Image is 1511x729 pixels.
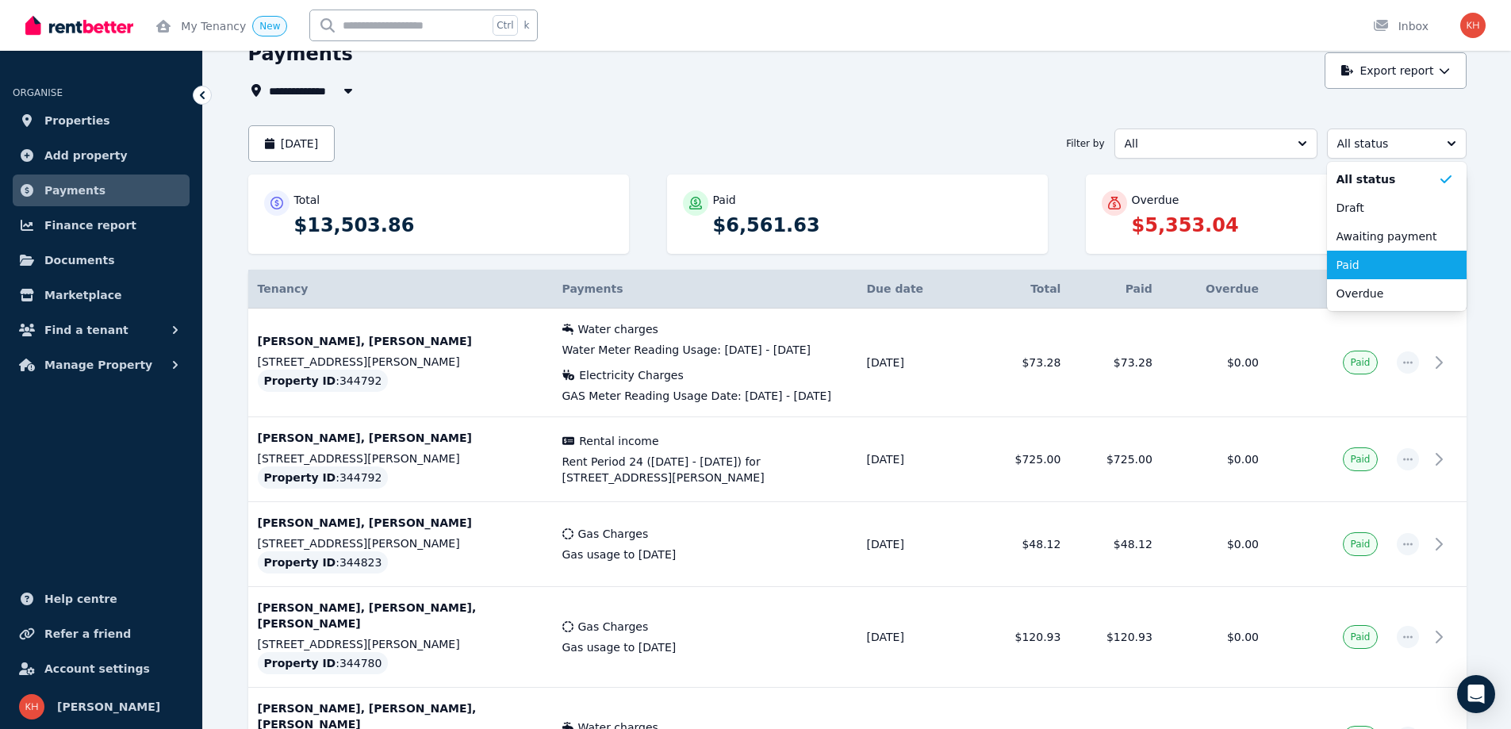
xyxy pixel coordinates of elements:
[258,636,543,652] p: [STREET_ADDRESS][PERSON_NAME]
[25,13,133,37] img: RentBetter
[57,697,160,716] span: [PERSON_NAME]
[1227,631,1259,643] span: $0.00
[1337,171,1438,187] span: All status
[258,551,389,574] div: : 344823
[44,320,128,340] span: Find a tenant
[562,282,623,295] span: Payments
[13,349,190,381] button: Manage Property
[258,466,389,489] div: : 344792
[964,502,1070,587] td: $48.12
[264,554,336,570] span: Property ID
[13,583,190,615] a: Help centre
[44,286,121,305] span: Marketplace
[294,213,613,238] p: $13,503.86
[578,619,649,635] span: Gas Charges
[579,367,684,383] span: Electricity Charges
[264,655,336,671] span: Property ID
[1114,129,1317,159] button: All
[578,321,658,337] span: Water charges
[264,470,336,485] span: Property ID
[1327,129,1467,159] button: All status
[857,309,965,417] td: [DATE]
[562,388,848,404] span: GAS Meter Reading Usage Date: [DATE] - [DATE]
[44,589,117,608] span: Help centre
[258,451,543,466] p: [STREET_ADDRESS][PERSON_NAME]
[1337,200,1438,216] span: Draft
[1227,356,1259,369] span: $0.00
[964,270,1070,309] th: Total
[1070,270,1161,309] th: Paid
[258,333,543,349] p: [PERSON_NAME], [PERSON_NAME]
[44,659,150,678] span: Account settings
[13,105,190,136] a: Properties
[248,41,353,67] h1: Payments
[19,694,44,719] img: Karen Hickey
[857,587,965,688] td: [DATE]
[493,15,517,36] span: Ctrl
[1350,453,1370,466] span: Paid
[13,87,63,98] span: ORGANISE
[1070,587,1161,688] td: $120.93
[248,125,336,162] button: [DATE]
[1227,538,1259,551] span: $0.00
[258,652,389,674] div: : 344780
[258,600,543,631] p: [PERSON_NAME], [PERSON_NAME], [PERSON_NAME]
[1162,270,1268,309] th: Overdue
[562,342,848,358] span: Water Meter Reading Usage: [DATE] - [DATE]
[1066,137,1104,150] span: Filter by
[44,216,136,235] span: Finance report
[857,417,965,502] td: [DATE]
[964,309,1070,417] td: $73.28
[964,587,1070,688] td: $120.93
[44,146,128,165] span: Add property
[1070,309,1161,417] td: $73.28
[13,314,190,346] button: Find a tenant
[13,279,190,311] a: Marketplace
[1350,356,1370,369] span: Paid
[579,433,658,449] span: Rental income
[258,430,543,446] p: [PERSON_NAME], [PERSON_NAME]
[13,244,190,276] a: Documents
[258,515,543,531] p: [PERSON_NAME], [PERSON_NAME]
[1132,213,1451,238] p: $5,353.04
[1070,417,1161,502] td: $725.00
[1373,18,1429,34] div: Inbox
[44,624,131,643] span: Refer a friend
[1337,286,1438,301] span: Overdue
[13,618,190,650] a: Refer a friend
[264,373,336,389] span: Property ID
[1350,538,1370,551] span: Paid
[1227,453,1259,466] span: $0.00
[258,535,543,551] p: [STREET_ADDRESS][PERSON_NAME]
[1325,52,1467,89] button: Export report
[13,653,190,685] a: Account settings
[259,21,280,32] span: New
[713,192,736,208] p: Paid
[1070,502,1161,587] td: $48.12
[1460,13,1486,38] img: Karen Hickey
[1337,136,1434,152] span: All status
[713,213,1032,238] p: $6,561.63
[13,140,190,171] a: Add property
[1268,270,1386,309] th: Status
[44,355,152,374] span: Manage Property
[857,270,965,309] th: Due date
[578,526,649,542] span: Gas Charges
[248,270,553,309] th: Tenancy
[562,547,848,562] span: Gas usage to [DATE]
[857,502,965,587] td: [DATE]
[524,19,530,32] span: k
[562,639,848,655] span: Gas usage to [DATE]
[1350,631,1370,643] span: Paid
[1457,675,1495,713] div: Open Intercom Messenger
[258,370,389,392] div: : 344792
[1337,257,1438,273] span: Paid
[1337,228,1438,244] span: Awaiting payment
[44,111,110,130] span: Properties
[964,417,1070,502] td: $725.00
[294,192,320,208] p: Total
[13,209,190,241] a: Finance report
[44,181,105,200] span: Payments
[562,454,848,485] span: Rent Period 24 ([DATE] - [DATE]) for [STREET_ADDRESS][PERSON_NAME]
[258,354,543,370] p: [STREET_ADDRESS][PERSON_NAME]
